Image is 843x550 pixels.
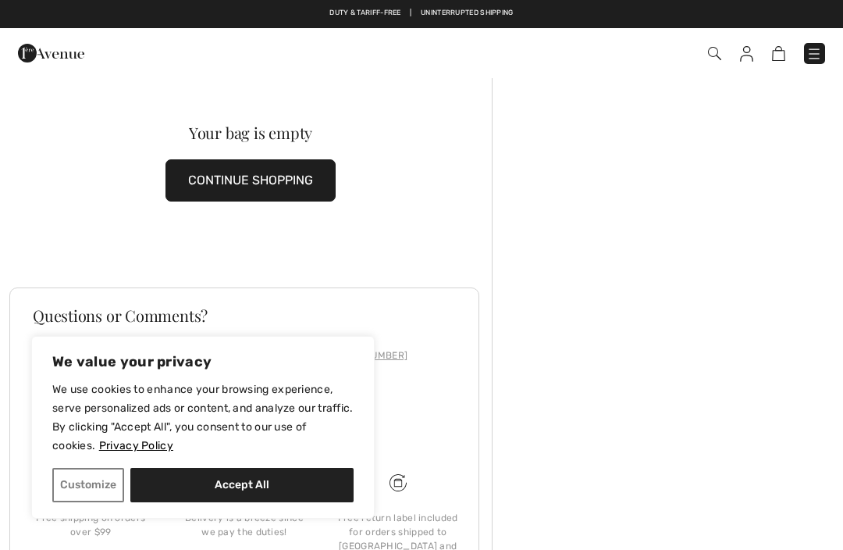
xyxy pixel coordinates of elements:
img: Search [708,47,721,60]
img: Shopping Bag [772,46,785,61]
img: 1ère Avenue [18,37,84,69]
h3: Questions or Comments? [33,308,456,323]
div: Free shipping on orders over $99 [27,511,155,539]
div: Your bag is empty [34,125,468,141]
div: We value your privacy [31,336,375,519]
button: Accept All [130,468,354,502]
img: My Info [740,46,753,62]
button: Customize [52,468,124,502]
p: We use cookies to enhance your browsing experience, serve personalized ads or content, and analyz... [52,380,354,455]
a: Privacy Policy [98,438,174,453]
button: CONTINUE SHOPPING [165,159,336,202]
p: We value your privacy [52,352,354,371]
a: 1ère Avenue [18,45,84,59]
img: Menu [806,46,822,62]
img: Free shipping on orders over $99 [389,474,407,491]
div: Delivery is a breeze since we pay the duties! [180,511,309,539]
